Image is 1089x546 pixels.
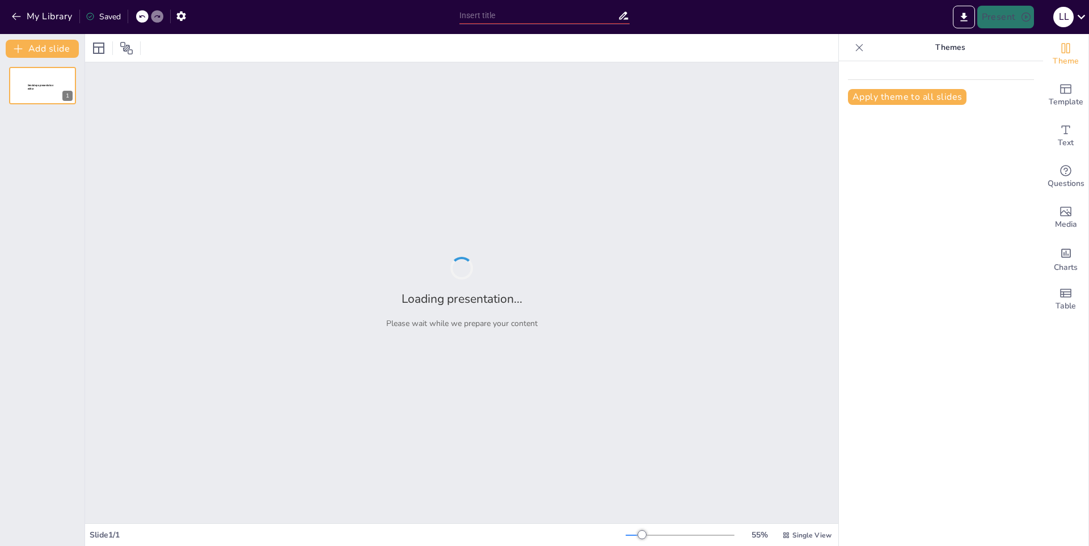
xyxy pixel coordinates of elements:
[1043,197,1088,238] div: Add images, graphics, shapes or video
[1058,137,1074,149] span: Text
[402,291,522,307] h2: Loading presentation...
[120,41,133,55] span: Position
[1049,96,1083,108] span: Template
[1053,6,1074,28] button: L L
[1055,218,1077,231] span: Media
[977,6,1034,28] button: Present
[1053,55,1079,67] span: Theme
[386,318,538,329] p: Please wait while we prepare your content
[1043,116,1088,156] div: Add text boxes
[848,89,966,105] button: Apply theme to all slides
[90,530,626,540] div: Slide 1 / 1
[9,7,77,26] button: My Library
[1043,279,1088,320] div: Add a table
[1043,238,1088,279] div: Add charts and graphs
[9,67,76,104] div: 1
[86,11,121,22] div: Saved
[28,84,53,90] span: Sendsteps presentation editor
[1056,300,1076,312] span: Table
[1043,34,1088,75] div: Change the overall theme
[6,40,79,58] button: Add slide
[90,39,108,57] div: Layout
[868,34,1032,61] p: Themes
[1043,75,1088,116] div: Add ready made slides
[1043,156,1088,197] div: Get real-time input from your audience
[792,531,831,540] span: Single View
[1048,177,1084,190] span: Questions
[1053,7,1074,27] div: L L
[1054,261,1078,274] span: Charts
[459,7,618,24] input: Insert title
[62,91,73,101] div: 1
[953,6,975,28] button: Export to PowerPoint
[746,530,773,540] div: 55 %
